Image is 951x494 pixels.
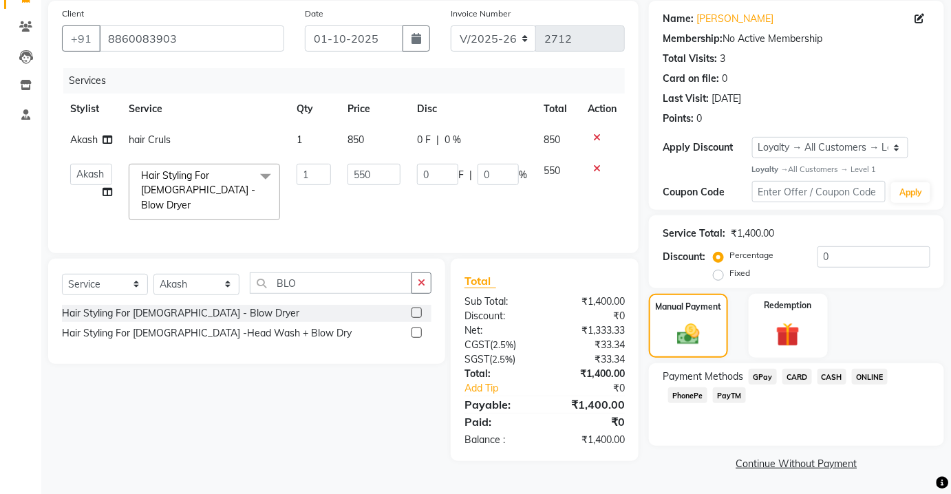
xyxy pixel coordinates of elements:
[769,320,807,350] img: _gift.svg
[782,369,812,385] span: CARD
[454,367,545,381] div: Total:
[409,94,535,125] th: Disc
[62,306,299,321] div: Hair Styling For [DEMOGRAPHIC_DATA] - Blow Dryer
[544,396,635,413] div: ₹1,400.00
[544,338,635,352] div: ₹33.34
[297,133,302,146] span: 1
[62,94,120,125] th: Stylist
[818,369,847,385] span: CASH
[454,338,545,352] div: ( )
[288,94,339,125] th: Qty
[464,353,489,365] span: SGST
[652,457,941,471] a: Continue Without Payment
[891,182,930,203] button: Apply
[696,111,702,126] div: 0
[544,414,635,430] div: ₹0
[663,111,694,126] div: Points:
[544,164,560,177] span: 550
[62,326,352,341] div: Hair Styling For [DEMOGRAPHIC_DATA] -Head Wash + Blow Dry
[663,52,717,66] div: Total Visits:
[544,352,635,367] div: ₹33.34
[445,133,461,147] span: 0 %
[305,8,323,20] label: Date
[544,323,635,338] div: ₹1,333.33
[493,339,513,350] span: 2.5%
[454,381,559,396] a: Add Tip
[454,309,545,323] div: Discount:
[720,52,725,66] div: 3
[559,381,635,396] div: ₹0
[696,12,773,26] a: [PERSON_NAME]
[464,274,496,288] span: Total
[663,369,743,384] span: Payment Methods
[752,181,886,202] input: Enter Offer / Coupon Code
[712,92,741,106] div: [DATE]
[713,387,746,403] span: PayTM
[417,133,431,147] span: 0 F
[62,25,100,52] button: +91
[544,294,635,309] div: ₹1,400.00
[99,25,284,52] input: Search by Name/Mobile/Email/Code
[63,68,635,94] div: Services
[663,250,705,264] div: Discount:
[579,94,625,125] th: Action
[458,168,464,182] span: F
[663,32,723,46] div: Membership:
[655,301,721,313] label: Manual Payment
[250,272,412,294] input: Search or Scan
[663,32,930,46] div: No Active Membership
[454,323,545,338] div: Net:
[191,199,197,211] a: x
[663,140,752,155] div: Apply Discount
[454,294,545,309] div: Sub Total:
[663,92,709,106] div: Last Visit:
[436,133,439,147] span: |
[339,94,409,125] th: Price
[663,12,694,26] div: Name:
[451,8,511,20] label: Invoice Number
[519,168,527,182] span: %
[852,369,888,385] span: ONLINE
[749,369,777,385] span: GPay
[70,133,98,146] span: Akash
[454,396,545,413] div: Payable:
[663,226,725,241] div: Service Total:
[454,414,545,430] div: Paid:
[752,164,930,175] div: All Customers → Level 1
[722,72,727,86] div: 0
[469,168,472,182] span: |
[129,133,171,146] span: hair Cruls
[544,367,635,381] div: ₹1,400.00
[120,94,288,125] th: Service
[731,226,774,241] div: ₹1,400.00
[729,249,773,261] label: Percentage
[765,299,812,312] label: Redemption
[464,339,490,351] span: CGST
[544,433,635,447] div: ₹1,400.00
[729,267,750,279] label: Fixed
[62,8,84,20] label: Client
[752,164,789,174] strong: Loyalty →
[544,309,635,323] div: ₹0
[492,354,513,365] span: 2.5%
[454,352,545,367] div: ( )
[544,133,560,146] span: 850
[348,133,364,146] span: 850
[663,185,752,200] div: Coupon Code
[141,169,255,211] span: Hair Styling For [DEMOGRAPHIC_DATA] - Blow Dryer
[663,72,719,86] div: Card on file:
[670,321,707,347] img: _cash.svg
[668,387,707,403] span: PhonePe
[454,433,545,447] div: Balance :
[535,94,579,125] th: Total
